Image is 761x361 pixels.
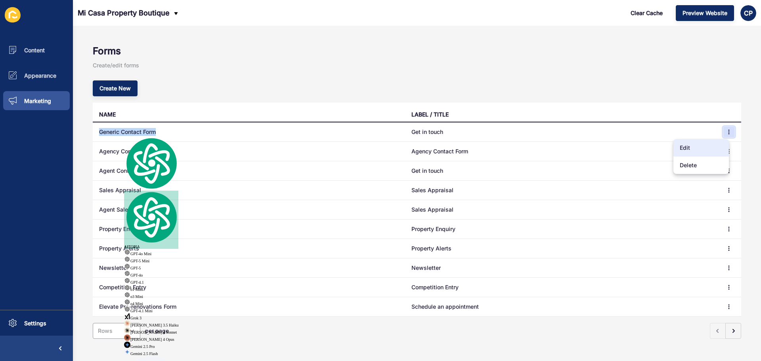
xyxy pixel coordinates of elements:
div: LABEL / TITLE [411,111,449,118]
td: Competition Entry [405,278,717,297]
div: AITOPIA [124,191,178,249]
button: Preview Website [676,5,734,21]
img: claude-35-opus.svg [124,334,130,341]
div: GPT-4o Mini [124,249,178,256]
img: gpt-black.svg [124,263,130,269]
div: [PERSON_NAME] 4 Opus [124,334,178,342]
button: Clear Cache [624,5,669,21]
img: claude-35-sonnet.svg [124,327,130,334]
img: gpt-black.svg [124,270,130,277]
img: gpt-black.svg [124,306,130,312]
td: Get in touch [405,161,717,181]
div: Gemini 2.5 Pro [124,342,178,349]
img: gpt-black.svg [124,249,130,255]
div: Grok 3 [124,313,178,320]
img: gpt-black.svg [124,285,130,291]
td: Sales Appraisal [405,181,717,200]
span: Preview Website [683,9,727,17]
div: Gemini 2.5 Flash [124,349,178,356]
img: gpt-black.svg [124,299,130,305]
td: Agent Contact Form [93,161,405,181]
td: Generic Contact Form [93,122,405,142]
div: GPT-4.1 Mini [124,306,178,313]
td: Property Alerts [405,239,717,258]
span: CP [744,9,753,17]
img: gpt-black.svg [124,277,130,284]
img: logo.svg [124,137,178,190]
td: Competition Entry [93,278,405,297]
a: Delete [673,157,729,174]
td: Schedule an appointment [405,297,717,317]
span: Clear Cache [631,9,663,17]
img: gpt-black.svg [124,292,130,298]
td: Agency Contact Form [405,142,717,161]
div: open menu [93,323,140,339]
h1: Forms [93,46,741,57]
div: [PERSON_NAME] 4 Sonnet [124,327,178,334]
td: Sales Appraisal [405,200,717,220]
img: gemini-15-pro.svg [124,342,130,348]
p: Mi Casa Property Boutique [78,3,170,23]
span: Create New [99,84,131,92]
img: claude-35-haiku.svg [124,320,130,327]
div: [PERSON_NAME] 3.5 Haiku [124,320,178,327]
td: Newsletter [405,258,717,278]
div: GPT-5 Mini [124,256,178,263]
div: GPT-4.1 [124,277,178,285]
div: GPT-4o [124,270,178,277]
td: Agent Sales Appraisal [93,200,405,220]
td: Property Enquiry [93,220,405,239]
td: Agency Contact Form [93,142,405,161]
td: Elevate Pre-renovations Form [93,297,405,317]
img: logo.svg [124,191,178,244]
button: Create New [93,80,138,96]
img: gemini-20-flash.svg [124,349,130,355]
a: Edit [673,139,729,157]
div: o4 Mini [124,299,178,306]
td: Sales Appraisal [93,181,405,200]
td: Newsletter [93,258,405,278]
img: gpt-black.svg [124,256,130,262]
div: NAME [99,111,116,118]
div: o3 Mini [124,292,178,299]
div: o1 Mini [124,285,178,292]
p: Create/edit forms [93,57,741,74]
td: Get in touch [405,122,717,142]
div: GPT-5 [124,263,178,270]
td: Property Alerts [93,239,405,258]
td: Property Enquiry [405,220,717,239]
